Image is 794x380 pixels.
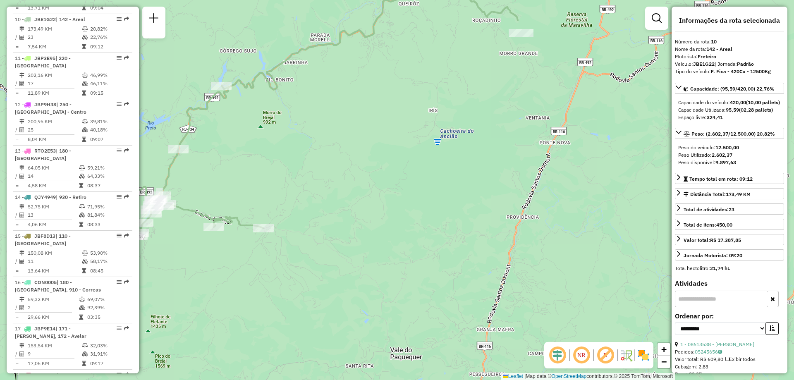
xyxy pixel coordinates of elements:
[124,280,129,284] em: Rota exportada
[711,38,717,45] strong: 10
[15,233,71,246] span: 15 -
[707,114,723,120] strong: 324,41
[15,313,19,321] td: =
[79,213,85,217] i: % de utilização da cubagem
[15,325,86,339] span: 17 -
[82,268,86,273] i: Tempo total em rota
[595,345,615,365] span: Exibir rótulo
[15,33,19,41] td: /
[503,373,523,379] a: Leaflet
[15,267,19,275] td: =
[19,174,24,179] i: Total de Atividades
[90,350,129,358] td: 31,91%
[87,304,129,312] td: 92,39%
[746,99,780,105] strong: (10,00 pallets)
[15,211,19,219] td: /
[27,71,81,79] td: 202,16 KM
[56,194,86,200] span: | 930 - Retiro
[15,55,71,69] span: 11 -
[15,16,85,22] span: 10 -
[27,304,79,312] td: 2
[15,350,19,358] td: /
[117,280,122,284] em: Opções
[661,344,667,354] span: +
[27,249,81,257] td: 150,08 KM
[693,61,715,67] strong: JBE1G22
[79,222,83,227] i: Tempo total em rota
[90,135,129,143] td: 09:07
[737,61,754,67] strong: Padrão
[27,313,79,321] td: 29,66 KM
[27,342,81,350] td: 153,54 KM
[19,251,24,256] i: Distância Total
[15,101,86,115] span: 12 -
[90,4,129,12] td: 09:04
[675,45,784,53] div: Nome da rota:
[79,165,85,170] i: % de utilização do peso
[548,345,567,365] span: Ocultar deslocamento
[87,295,129,304] td: 69,07%
[15,148,71,161] span: 13 -
[117,102,122,107] em: Opções
[572,345,591,365] span: Ocultar NR
[82,351,88,356] i: % de utilização da cubagem
[27,43,81,51] td: 7,54 KM
[675,188,784,199] a: Distância Total:173,49 KM
[19,213,24,217] i: Total de Atividades
[15,182,19,190] td: =
[678,151,781,159] div: Peso Utilizado:
[34,372,57,378] span: CON0003
[34,233,55,239] span: JBF8D13
[675,234,784,245] a: Valor total:R$ 17.387,85
[34,325,55,332] span: JBP9E14
[124,17,129,22] em: Rota exportada
[552,373,587,379] a: OpenStreetMap
[90,126,129,134] td: 40,18%
[79,297,85,302] i: % de utilização do peso
[27,203,79,211] td: 52,75 KM
[82,73,88,78] i: % de utilização do peso
[15,304,19,312] td: /
[15,220,19,229] td: =
[675,141,784,170] div: Peso: (2.602,37/12.500,00) 20,82%
[90,267,129,275] td: 08:45
[90,249,129,257] td: 53,90%
[710,265,730,271] strong: 21,74 hL
[79,183,83,188] i: Tempo total em rota
[90,257,129,265] td: 58,17%
[675,219,784,230] a: Total de itens:450,00
[706,46,732,52] strong: 142 - Areal
[34,16,56,22] span: JBE1G22
[729,206,734,213] strong: 23
[689,176,753,182] span: Tempo total em rota: 09:12
[87,182,129,190] td: 08:37
[684,191,751,198] div: Distância Total:
[27,359,81,368] td: 17,06 KM
[27,33,81,41] td: 23
[82,137,86,142] i: Tempo total em rota
[117,372,122,377] em: Opções
[739,107,773,113] strong: (02,28 pallets)
[661,356,667,367] span: −
[678,144,739,151] span: Peso do veículo:
[690,86,775,92] span: Capacidade: (95,59/420,00) 22,76%
[27,25,81,33] td: 173,49 KM
[34,101,56,108] span: JBP9H38
[675,53,784,60] div: Motorista:
[82,26,88,31] i: % de utilização do peso
[648,10,665,26] a: Exibir filtros
[27,126,81,134] td: 25
[34,194,56,200] span: QJY4949
[726,191,751,197] span: 173,49 KM
[15,194,86,200] span: 14 -
[15,257,19,265] td: /
[79,305,85,310] i: % de utilização da cubagem
[27,4,81,12] td: 13,71 KM
[678,99,781,106] div: Capacidade do veículo:
[27,79,81,88] td: 17
[675,83,784,94] a: Capacidade: (95,59/420,00) 22,76%
[27,267,81,275] td: 13,64 KM
[15,359,19,368] td: =
[675,249,784,261] a: Jornada Motorista: 09:20
[658,343,670,356] a: Zoom in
